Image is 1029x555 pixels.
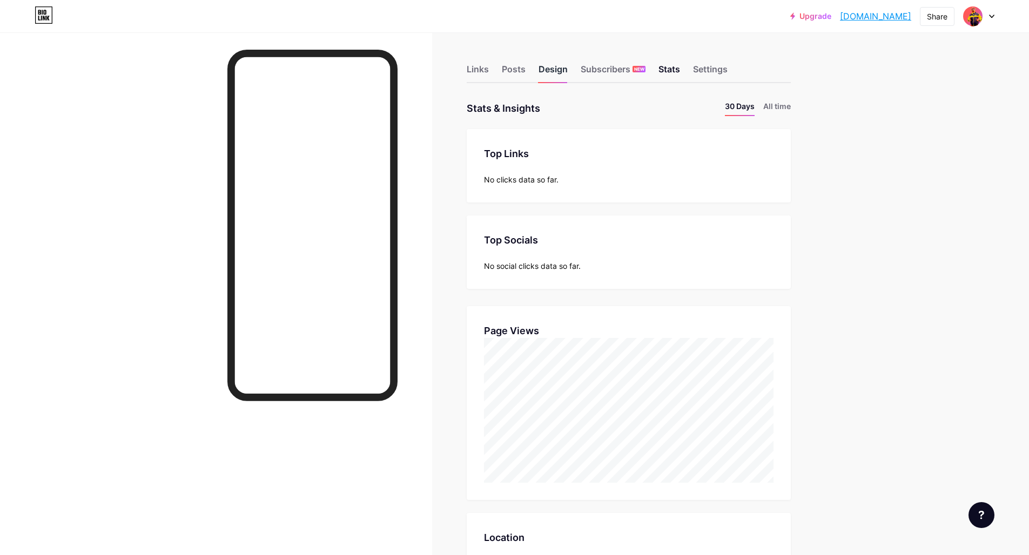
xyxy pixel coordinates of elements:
div: Links [467,63,489,82]
div: Stats & Insights [467,100,540,116]
a: Upgrade [790,12,831,21]
li: All time [763,100,791,116]
div: Location [484,530,774,545]
div: Posts [502,63,526,82]
span: NEW [634,66,644,72]
div: No social clicks data so far. [484,260,774,272]
div: Design [539,63,568,82]
a: [DOMAIN_NAME] [840,10,911,23]
div: Settings [693,63,728,82]
div: Page Views [484,323,774,338]
img: A FREESTYLE DANCER [963,6,983,26]
div: Top Links [484,146,774,161]
li: 30 Days [725,100,755,116]
div: Stats [658,63,680,82]
div: Share [927,11,947,22]
div: No clicks data so far. [484,174,774,185]
div: Top Socials [484,233,774,247]
div: Subscribers [581,63,645,82]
